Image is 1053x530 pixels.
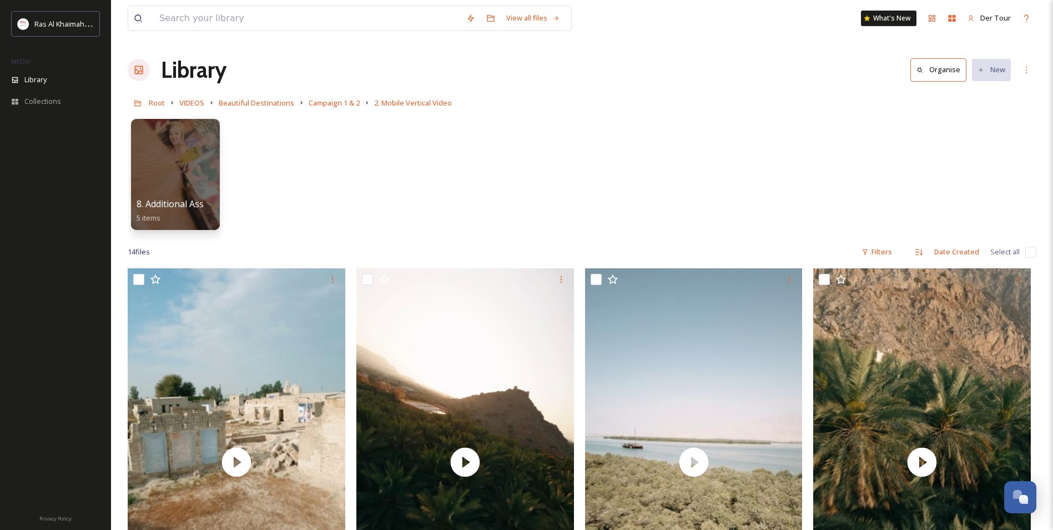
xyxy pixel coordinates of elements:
[929,241,985,263] div: Date Created
[18,18,29,29] img: Logo_RAKTDA_RGB-01.png
[161,53,226,87] a: Library
[39,511,72,524] a: Privacy Policy
[374,96,452,109] a: 2. Mobile Vertical Video
[374,98,452,108] span: 2. Mobile Vertical Video
[11,57,31,66] span: MEDIA
[219,98,294,108] span: Beautiful Destinations
[137,199,216,223] a: 8. Additional Assets5 items
[154,6,461,31] input: Search your library
[962,7,1016,29] a: Der Tour
[856,241,898,263] div: Filters
[219,96,294,109] a: Beautiful Destinations
[861,11,916,26] a: What's New
[128,247,150,257] span: 14 file s
[137,198,216,210] span: 8. Additional Assets
[149,96,165,109] a: Root
[179,96,204,109] a: VIDEOS
[34,18,192,29] span: Ras Al Khaimah Tourism Development Authority
[309,98,360,108] span: Campaign 1 & 2
[910,58,966,81] button: Organise
[39,515,72,522] span: Privacy Policy
[24,74,47,85] span: Library
[24,96,61,107] span: Collections
[990,247,1020,257] span: Select all
[972,59,1011,81] button: New
[980,13,1011,23] span: Der Tour
[179,98,204,108] span: VIDEOS
[501,7,566,29] a: View all files
[1004,481,1036,513] button: Open Chat
[149,98,165,108] span: Root
[309,96,360,109] a: Campaign 1 & 2
[137,213,160,223] span: 5 items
